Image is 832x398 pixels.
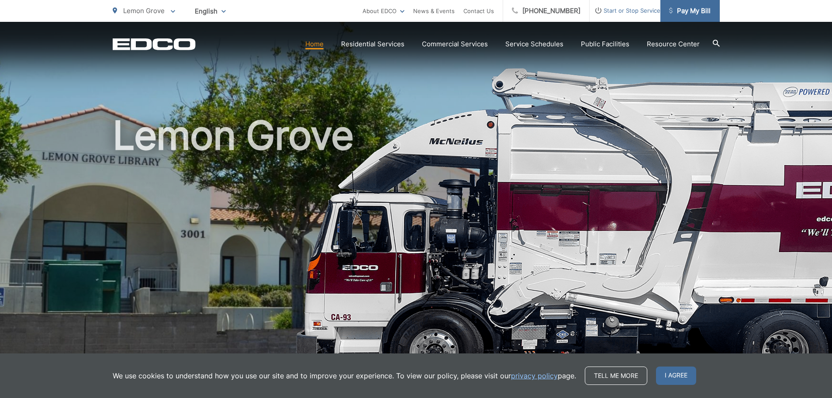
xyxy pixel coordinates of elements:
a: Resource Center [647,39,700,49]
a: About EDCO [362,6,404,16]
a: Public Facilities [581,39,629,49]
a: Home [305,39,324,49]
a: privacy policy [511,370,558,381]
a: Contact Us [463,6,494,16]
span: English [188,3,232,19]
p: We use cookies to understand how you use our site and to improve your experience. To view our pol... [113,370,576,381]
span: Lemon Grove [123,7,165,15]
h1: Lemon Grove [113,114,720,390]
span: Pay My Bill [669,6,711,16]
a: Service Schedules [505,39,563,49]
a: Residential Services [341,39,404,49]
a: Tell me more [585,367,647,385]
a: News & Events [413,6,455,16]
a: Commercial Services [422,39,488,49]
span: I agree [656,367,696,385]
a: EDCD logo. Return to the homepage. [113,38,196,50]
